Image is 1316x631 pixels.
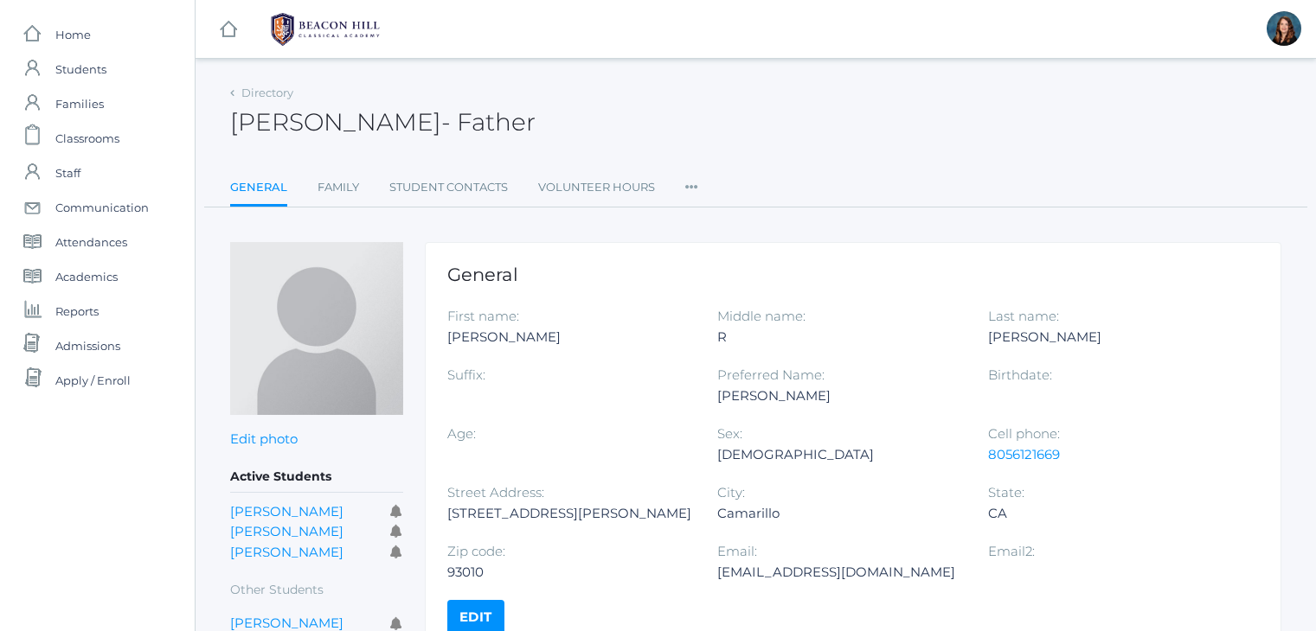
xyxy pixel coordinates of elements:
[55,121,119,156] span: Classrooms
[988,484,1024,500] label: State:
[988,327,1232,347] div: [PERSON_NAME]
[447,484,544,500] label: Street Address:
[55,156,80,190] span: Staff
[538,170,655,205] a: Volunteer Hours
[230,615,343,631] a: [PERSON_NAME]
[441,107,536,137] span: - Father
[717,425,742,442] label: Sex:
[717,562,961,583] div: [EMAIL_ADDRESS][DOMAIN_NAME]
[447,503,691,524] div: [STREET_ADDRESS][PERSON_NAME]
[988,425,1060,442] label: Cell phone:
[988,503,1232,524] div: CA
[717,503,961,524] div: Camarillo
[230,170,287,207] a: General
[55,86,104,121] span: Families
[390,525,403,538] i: Receives communications for this student
[447,562,691,583] div: 93010
[230,430,298,447] a: Edit photo
[447,425,476,442] label: Age:
[988,446,1060,462] a: 8056121669
[988,543,1035,559] label: Email2:
[447,327,691,347] div: [PERSON_NAME]
[55,259,118,294] span: Academics
[447,265,1259,284] h1: General
[390,545,403,558] i: Receives communications for this student
[55,363,131,398] span: Apply / Enroll
[230,109,536,136] h2: [PERSON_NAME]
[447,366,485,383] label: Suffix:
[717,366,825,383] label: Preferred Name:
[230,576,403,604] h5: Other Students
[988,308,1059,324] label: Last name:
[717,308,806,324] label: Middle name:
[717,327,961,347] div: R
[230,523,343,539] a: [PERSON_NAME]
[447,308,519,324] label: First name:
[988,366,1052,383] label: Birthdate:
[389,170,508,205] a: Student Contacts
[260,8,390,51] img: BHCALogos-05-308ed15e86a5a0abce9b8dd61676a3503ac9727e845dece92d48e8588c001991.png
[717,484,745,500] label: City:
[447,543,505,559] label: Zip code:
[55,52,106,86] span: Students
[318,170,359,205] a: Family
[717,543,757,559] label: Email:
[230,503,343,519] a: [PERSON_NAME]
[55,328,120,363] span: Admissions
[55,190,149,225] span: Communication
[717,386,961,406] div: [PERSON_NAME]
[390,617,403,630] i: Receives communications for this student
[230,462,403,492] h5: Active Students
[717,444,961,465] div: [DEMOGRAPHIC_DATA]
[55,17,91,52] span: Home
[230,544,343,560] a: [PERSON_NAME]
[241,86,293,99] a: Directory
[390,505,403,518] i: Receives communications for this student
[55,225,127,259] span: Attendances
[1267,11,1301,46] div: Heather Mangimelli
[55,294,99,328] span: Reports
[230,242,403,415] img: Jeff Torok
